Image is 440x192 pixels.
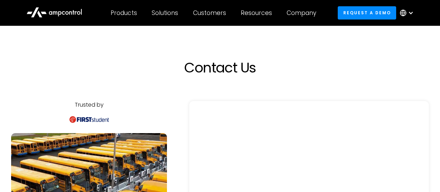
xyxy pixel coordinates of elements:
[111,9,137,17] div: Products
[241,9,272,17] div: Resources
[287,9,316,17] div: Company
[193,9,226,17] div: Customers
[152,9,178,17] div: Solutions
[338,6,396,19] a: Request a demo
[67,59,373,76] h1: Contact Us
